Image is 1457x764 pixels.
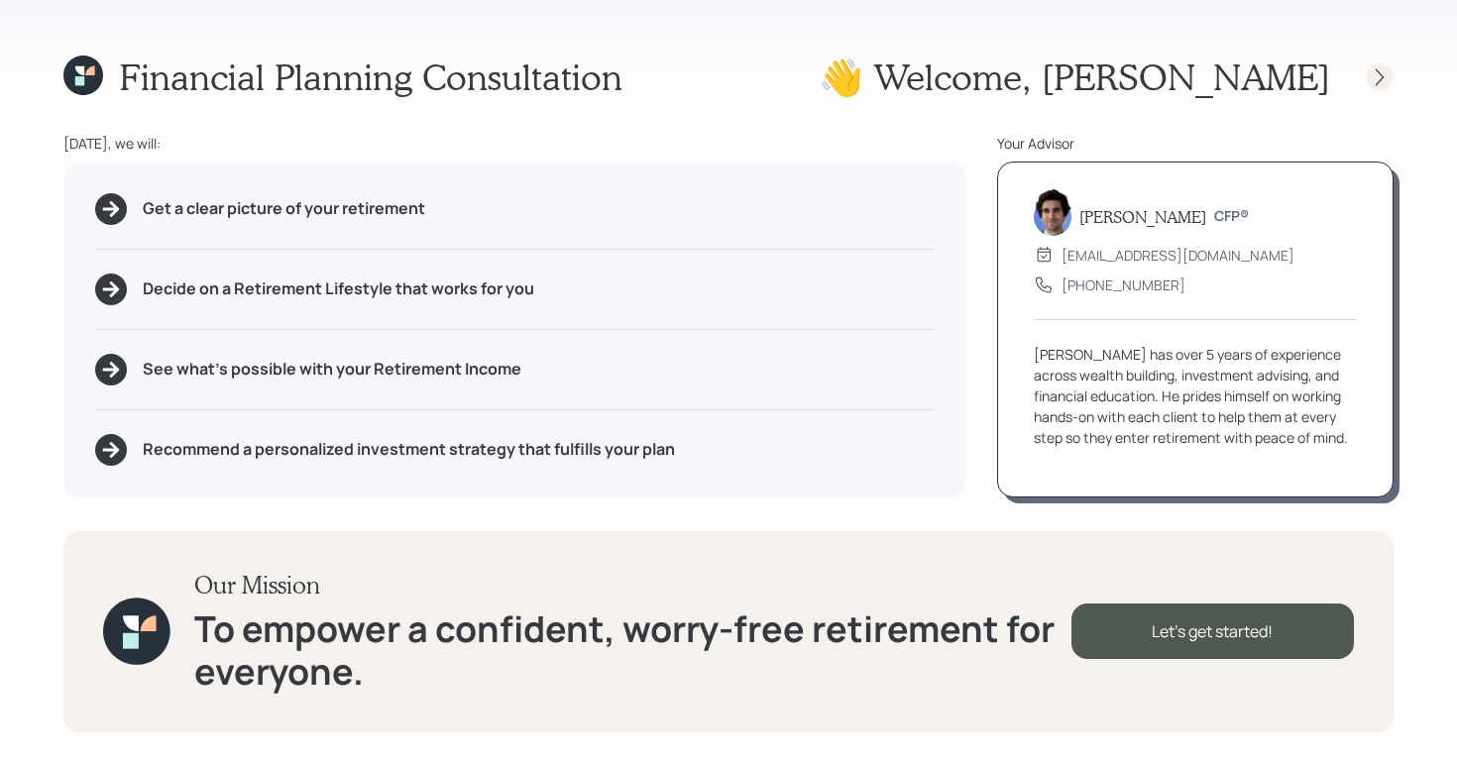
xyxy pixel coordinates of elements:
div: [DATE], we will: [63,133,965,154]
div: Let's get started! [1071,603,1354,659]
div: [PERSON_NAME] has over 5 years of experience across wealth building, investment advising, and fin... [1034,344,1357,448]
h6: CFP® [1214,208,1249,225]
h5: Recommend a personalized investment strategy that fulfills your plan [143,440,675,459]
h5: Decide on a Retirement Lifestyle that works for you [143,279,534,298]
h5: [PERSON_NAME] [1079,207,1206,226]
h1: To empower a confident, worry-free retirement for everyone. [194,607,1071,693]
h1: 👋 Welcome , [PERSON_NAME] [819,55,1330,98]
div: [PHONE_NUMBER] [1062,274,1185,295]
img: harrison-schaefer-headshot-2.png [1034,188,1071,236]
h5: See what's possible with your Retirement Income [143,360,521,379]
h5: Get a clear picture of your retirement [143,199,425,218]
div: Your Advisor [997,133,1394,154]
h1: Financial Planning Consultation [119,55,622,98]
div: [EMAIL_ADDRESS][DOMAIN_NAME] [1062,245,1294,266]
h3: Our Mission [194,571,1071,600]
